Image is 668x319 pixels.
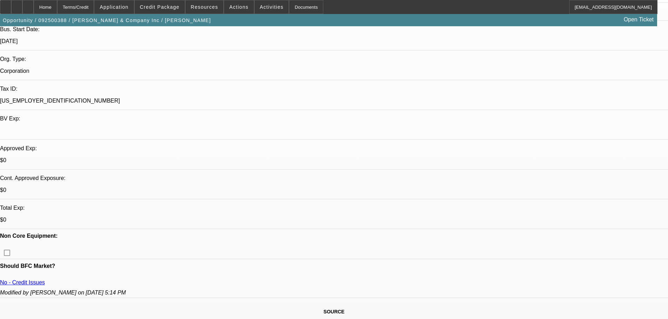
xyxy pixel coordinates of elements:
[185,0,223,14] button: Resources
[260,4,284,10] span: Activities
[255,0,289,14] button: Activities
[191,4,218,10] span: Resources
[621,14,656,26] a: Open Ticket
[135,0,185,14] button: Credit Package
[229,4,249,10] span: Actions
[94,0,134,14] button: Application
[100,4,128,10] span: Application
[324,309,345,314] span: SOURCE
[140,4,180,10] span: Credit Package
[3,18,211,23] span: Opportunity / 092500388 / [PERSON_NAME] & Company Inc / [PERSON_NAME]
[224,0,254,14] button: Actions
